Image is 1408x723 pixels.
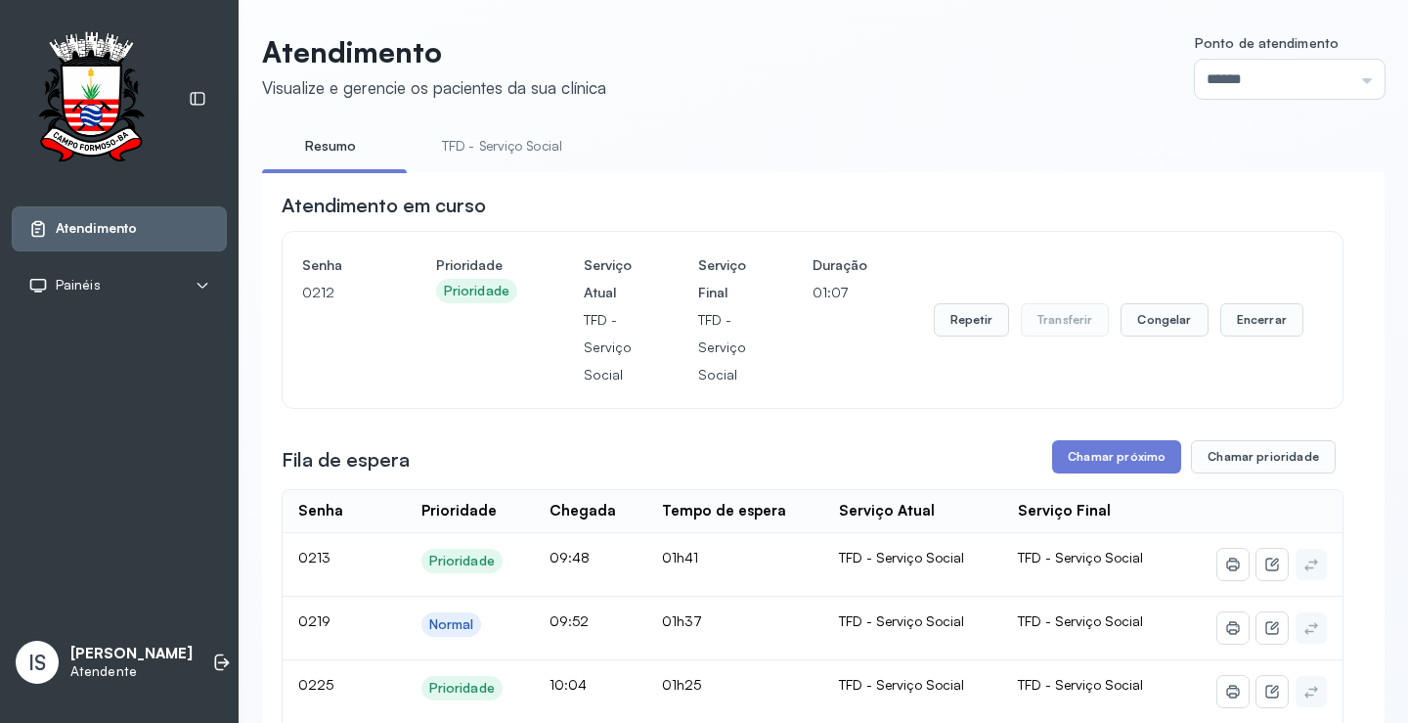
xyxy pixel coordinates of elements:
[429,616,474,633] div: Normal
[584,306,632,388] p: TFD - Serviço Social
[28,219,210,239] a: Atendimento
[1018,549,1143,565] span: TFD - Serviço Social
[298,676,333,693] span: 0225
[429,553,495,569] div: Prioridade
[436,251,517,279] h4: Prioridade
[662,549,698,565] span: 01h41
[1021,303,1110,337] button: Transferir
[550,676,587,693] span: 10:04
[1052,440,1181,474] button: Chamar próximo
[839,502,935,520] div: Serviço Atual
[429,680,495,697] div: Prioridade
[1018,502,1111,520] div: Serviço Final
[662,612,702,629] span: 01h37
[698,306,746,388] p: TFD - Serviço Social
[839,549,987,566] div: TFD - Serviço Social
[444,283,509,299] div: Prioridade
[662,502,786,520] div: Tempo de espera
[56,220,137,237] span: Atendimento
[421,502,497,520] div: Prioridade
[1220,303,1303,337] button: Encerrar
[298,549,330,565] span: 0213
[298,502,343,520] div: Senha
[302,279,370,306] p: 0212
[1191,440,1336,474] button: Chamar prioridade
[282,192,486,219] h3: Atendimento em curso
[56,277,101,294] span: Painéis
[839,676,987,694] div: TFD - Serviço Social
[70,663,193,680] p: Atendente
[262,77,606,98] div: Visualize e gerencie os pacientes da sua clínica
[302,251,370,279] h4: Senha
[934,303,1009,337] button: Repetir
[1195,34,1339,51] span: Ponto de atendimento
[21,31,161,167] img: Logotipo do estabelecimento
[550,502,616,520] div: Chegada
[298,612,330,629] span: 0219
[1018,612,1143,629] span: TFD - Serviço Social
[70,645,193,663] p: [PERSON_NAME]
[262,34,606,69] p: Atendimento
[813,251,867,279] h4: Duração
[550,612,589,629] span: 09:52
[282,446,410,474] h3: Fila de espera
[662,676,701,693] span: 01h25
[1018,676,1143,693] span: TFD - Serviço Social
[839,612,987,630] div: TFD - Serviço Social
[698,251,746,306] h4: Serviço Final
[813,279,867,306] p: 01:07
[1121,303,1208,337] button: Congelar
[550,549,590,565] span: 09:48
[262,130,399,162] a: Resumo
[584,251,632,306] h4: Serviço Atual
[422,130,582,162] a: TFD - Serviço Social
